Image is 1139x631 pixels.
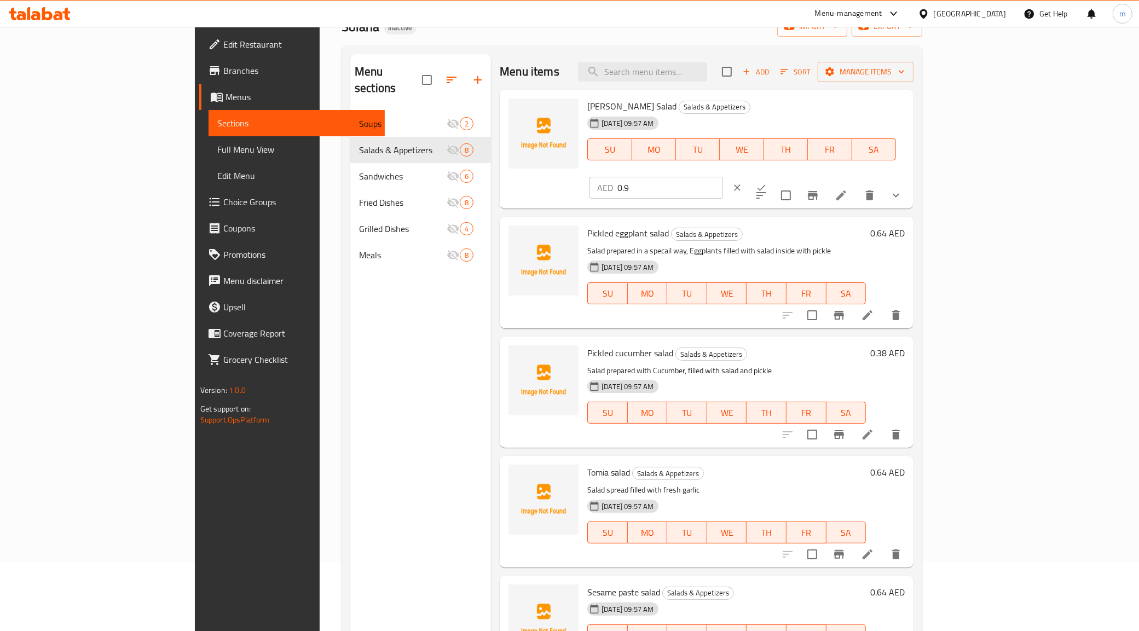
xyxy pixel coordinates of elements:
a: Edit Restaurant [199,31,385,57]
button: FR [787,402,826,424]
span: FR [791,405,822,421]
span: TU [680,142,715,158]
span: m [1119,8,1126,20]
span: Menu disclaimer [223,274,377,287]
a: Sections [209,110,385,136]
span: import [786,20,839,33]
input: Please enter price [617,177,723,199]
a: Menus [199,84,385,110]
a: Branches [199,57,385,84]
span: WE [712,525,743,541]
button: FR [787,282,826,304]
div: Fried Dishes8 [350,189,491,216]
button: TH [747,282,787,304]
span: Branches [223,64,377,77]
span: Salads & Appetizers [663,587,733,599]
span: SA [831,525,862,541]
span: SU [592,405,623,421]
a: Edit menu item [835,189,848,202]
span: 2 [460,119,473,129]
button: SA [826,522,866,543]
span: Tomia salad [587,464,630,481]
div: Inactive [384,21,417,34]
span: [PERSON_NAME] Salad [587,98,677,114]
a: Menu disclaimer [199,268,385,294]
span: Fried Dishes [359,196,447,209]
a: Support.OpsPlatform [200,413,270,427]
div: Salads & Appetizers [632,467,704,480]
span: 6 [460,171,473,182]
span: Edit Menu [217,169,377,182]
h2: Menu sections [355,63,422,96]
a: Edit menu item [861,428,874,441]
span: [DATE] 09:57 AM [597,604,658,615]
h6: 0.64 AED [870,584,905,600]
span: Pickled eggplant salad [587,225,669,241]
span: Sort sections [438,67,465,93]
div: Salads & Appetizers [679,101,750,114]
button: TU [667,282,707,304]
button: FR [808,138,852,160]
span: 8 [460,145,473,155]
div: Salads & Appetizers [662,587,734,600]
div: items [460,248,473,262]
button: TU [676,138,720,160]
span: WE [712,405,743,421]
div: Menu-management [815,7,882,20]
button: MO [628,402,668,424]
a: Edit menu item [861,309,874,322]
button: SA [852,138,896,160]
span: MO [632,405,663,421]
span: Inactive [384,23,417,32]
span: FR [812,142,847,158]
span: Manage items [826,65,905,79]
span: FR [791,286,822,302]
span: SU [592,142,627,158]
button: Branch-specific-item [826,421,852,448]
button: SU [587,138,632,160]
button: delete [883,302,909,328]
img: Baba Ghanoush Salad [508,99,579,169]
span: [DATE] 09:57 AM [597,118,658,129]
span: TH [768,142,803,158]
span: [DATE] 09:57 AM [597,381,658,392]
span: MO [632,525,663,541]
img: Pickled cucumber salad [508,345,579,415]
button: Branch-specific-item [826,302,852,328]
span: Salads & Appetizers [633,467,703,480]
p: AED [597,181,613,194]
span: Select to update [801,304,824,327]
span: Edit Restaurant [223,38,377,51]
span: WE [724,142,759,158]
button: TU [667,522,707,543]
a: Coupons [199,215,385,241]
button: WE [707,282,747,304]
button: TU [667,402,707,424]
span: Add [741,66,771,78]
span: Meals [359,248,447,262]
div: Sandwiches6 [350,163,491,189]
button: SA [826,402,866,424]
button: Sort [778,63,813,80]
span: Salads & Appetizers [359,143,447,157]
span: [DATE] 09:57 AM [597,262,658,273]
span: Choice Groups [223,195,377,209]
span: FR [791,525,822,541]
span: Select section [715,60,738,83]
span: Salads & Appetizers [676,348,747,361]
button: SU [587,282,627,304]
button: show more [883,182,909,209]
svg: Inactive section [447,117,460,130]
button: Add section [465,67,491,93]
a: Edit menu item [861,548,874,561]
span: Full Menu View [217,143,377,156]
span: Promotions [223,248,377,261]
div: Grilled Dishes4 [350,216,491,242]
span: Sesame paste salad [587,584,660,600]
div: Meals8 [350,242,491,268]
span: export [860,20,913,33]
button: SU [587,522,627,543]
button: ok [749,176,773,200]
span: SU [592,525,623,541]
span: Add item [738,63,773,80]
